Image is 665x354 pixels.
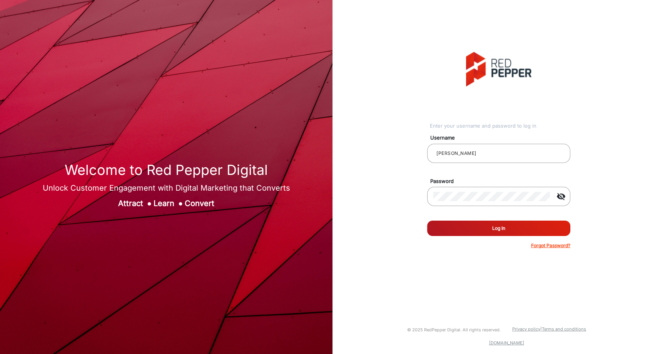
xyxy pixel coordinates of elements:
[540,326,542,332] a: |
[43,198,290,209] div: Attract Learn Convert
[433,149,564,158] input: Your username
[178,199,183,208] span: ●
[427,221,570,236] button: Log In
[542,326,586,332] a: Terms and conditions
[147,199,152,208] span: ●
[531,242,570,249] p: Forgot Password?
[43,182,290,194] div: Unlock Customer Engagement with Digital Marketing that Converts
[424,178,579,185] mat-label: Password
[512,326,540,332] a: Privacy policy
[43,162,290,178] h1: Welcome to Red Pepper Digital
[430,122,570,130] div: Enter your username and password to log in
[424,134,579,142] mat-label: Username
[407,327,501,332] small: © 2025 RedPepper Digital. All rights reserved.
[489,340,524,346] a: [DOMAIN_NAME]
[552,192,570,201] mat-icon: visibility_off
[466,52,531,86] img: vmg-logo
